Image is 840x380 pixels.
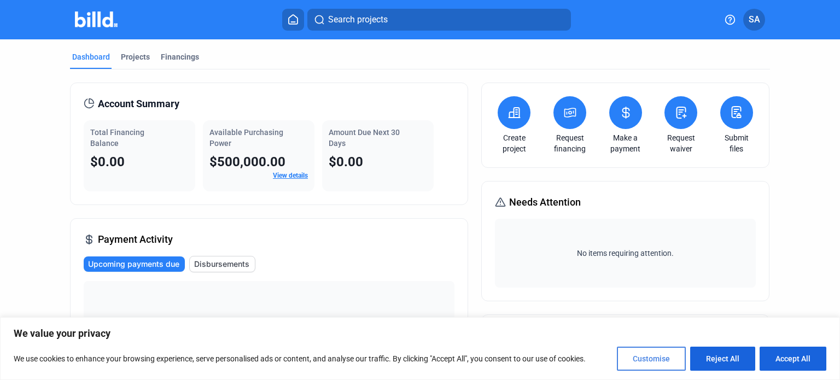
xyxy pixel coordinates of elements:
a: Request financing [551,132,589,154]
button: Customise [617,347,686,371]
span: $0.00 [90,154,125,169]
img: Billd Company Logo [75,11,118,27]
span: Amount Due Next 30 Days [329,128,400,148]
button: Search projects [307,9,571,31]
span: Available Purchasing Power [209,128,283,148]
a: View details [273,172,308,179]
span: Needs Attention [509,195,581,210]
span: Payment Activity [98,232,173,247]
span: Account Summary [98,96,179,112]
button: Disbursements [189,256,255,272]
div: Financings [161,51,199,62]
span: $0.00 [329,154,363,169]
button: SA [743,9,765,31]
button: Accept All [760,347,826,371]
a: Make a payment [606,132,645,154]
span: Search projects [328,13,388,26]
button: Upcoming payments due [84,256,185,272]
span: Total Financing Balance [90,128,144,148]
div: Dashboard [72,51,110,62]
span: No items requiring attention. [499,248,751,259]
div: Projects [121,51,150,62]
a: Request waiver [662,132,700,154]
span: Disbursements [194,259,249,270]
span: SA [749,13,760,26]
a: Submit files [717,132,756,154]
span: Upcoming payments due [88,259,179,270]
p: We use cookies to enhance your browsing experience, serve personalised ads or content, and analys... [14,352,586,365]
p: We value your privacy [14,327,826,340]
span: $500,000.00 [209,154,285,169]
button: Reject All [690,347,755,371]
a: Create project [495,132,533,154]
